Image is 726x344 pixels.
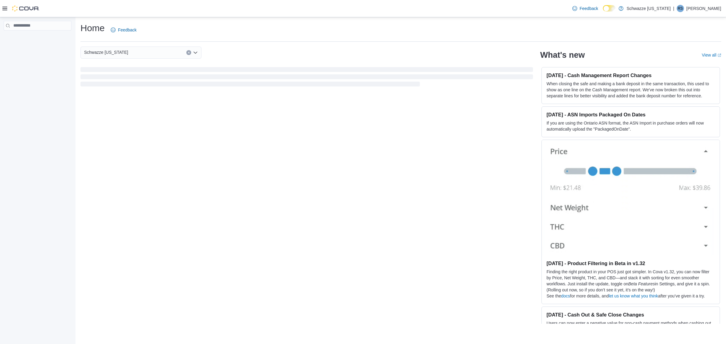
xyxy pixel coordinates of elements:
[547,293,715,299] p: See the for more details, and after you’ve given it a try.
[603,5,616,11] input: Dark Mode
[626,5,671,12] p: Schwazze [US_STATE]
[547,81,715,99] p: When closing the safe and making a bank deposit in the same transaction, this used to show as one...
[80,68,533,88] span: Loading
[686,5,721,12] p: [PERSON_NAME]
[673,5,674,12] p: |
[186,50,191,55] button: Clear input
[677,5,684,12] div: River Smith
[609,294,658,298] a: let us know what you think
[4,32,71,46] nav: Complex example
[718,54,721,57] svg: External link
[84,49,128,56] span: Schwazze [US_STATE]
[540,50,585,60] h2: What's new
[12,5,39,11] img: Cova
[547,120,715,132] p: If you are using the Ontario ASN format, the ASN Import in purchase orders will now automatically...
[547,320,715,338] p: Users can now enter a negative value for non-cash payment methods when cashing out or closing the...
[80,22,105,34] h1: Home
[561,294,570,298] a: docs
[570,2,600,15] a: Feedback
[547,112,715,118] h3: [DATE] - ASN Imports Packaged On Dates
[193,50,198,55] button: Open list of options
[108,24,139,36] a: Feedback
[547,312,715,318] h3: [DATE] - Cash Out & Safe Close Changes
[628,281,655,286] em: Beta Features
[547,260,715,266] h3: [DATE] - Product Filtering in Beta in v1.32
[678,5,683,12] span: RS
[547,72,715,78] h3: [DATE] - Cash Management Report Changes
[702,53,721,57] a: View allExternal link
[118,27,136,33] span: Feedback
[547,269,715,293] p: Finding the right product in your POS just got simpler. In Cova v1.32, you can now filter by Pric...
[580,5,598,11] span: Feedback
